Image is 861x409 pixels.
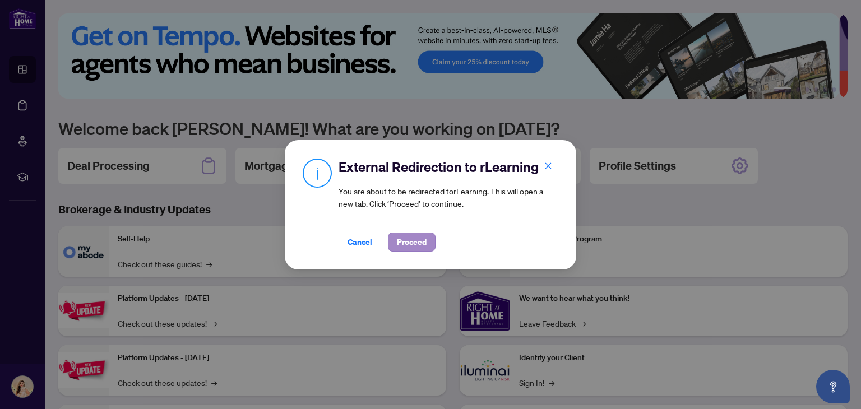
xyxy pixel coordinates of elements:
[339,158,558,252] div: You are about to be redirected to rLearning . This will open a new tab. Click ‘Proceed’ to continue.
[816,370,850,403] button: Open asap
[544,162,552,170] span: close
[388,233,436,252] button: Proceed
[397,233,427,251] span: Proceed
[303,158,332,188] img: Info Icon
[348,233,372,251] span: Cancel
[339,158,558,176] h2: External Redirection to rLearning
[339,233,381,252] button: Cancel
